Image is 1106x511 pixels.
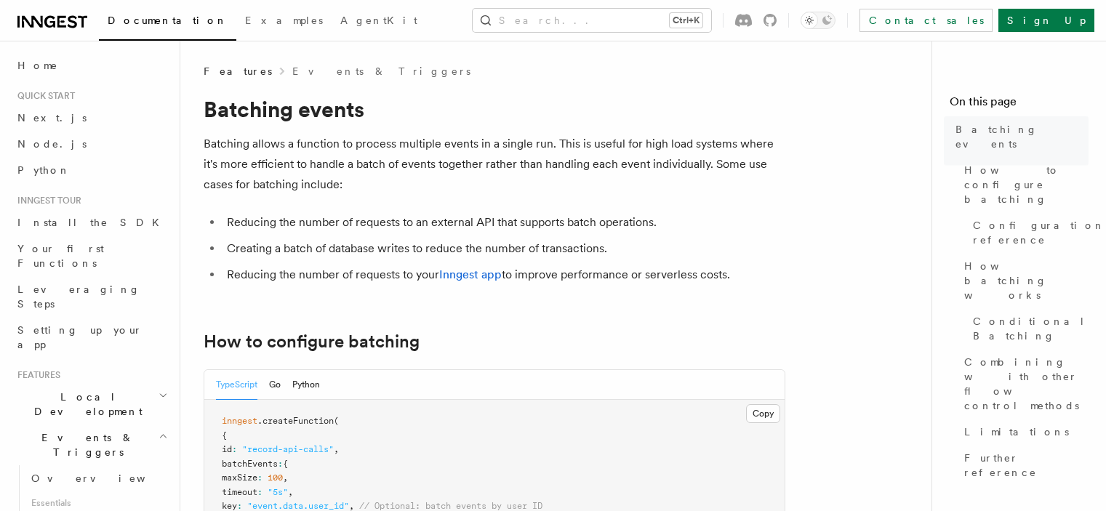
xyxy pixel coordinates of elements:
[12,131,171,157] a: Node.js
[31,472,181,484] span: Overview
[12,236,171,276] a: Your first Functions
[964,163,1089,206] span: How to configure batching
[283,459,288,469] span: {
[222,459,278,469] span: batchEvents
[245,15,323,26] span: Examples
[17,112,87,124] span: Next.js
[222,501,237,511] span: key
[950,116,1089,157] a: Batching events
[12,390,159,419] span: Local Development
[257,487,263,497] span: :
[12,384,171,425] button: Local Development
[340,15,417,26] span: AgentKit
[204,96,785,122] h1: Batching events
[236,4,332,39] a: Examples
[222,472,257,483] span: maxSize
[12,425,171,465] button: Events & Triggers
[12,209,171,236] a: Install the SDK
[473,9,711,32] button: Search...Ctrl+K
[17,324,143,350] span: Setting up your app
[99,4,236,41] a: Documentation
[242,444,334,454] span: "record-api-calls"
[12,157,171,183] a: Python
[292,370,320,400] button: Python
[964,425,1069,439] span: Limitations
[964,451,1089,480] span: Further reference
[257,472,263,483] span: :
[292,64,470,79] a: Events & Triggers
[288,487,293,497] span: ,
[958,157,1089,212] a: How to configure batching
[439,267,502,281] a: Inngest app
[801,12,835,29] button: Toggle dark mode
[12,430,159,459] span: Events & Triggers
[223,238,785,259] li: Creating a batch of database writes to reduce the number of transactions.
[17,58,58,73] span: Home
[269,370,281,400] button: Go
[746,404,780,423] button: Copy
[973,218,1105,247] span: Configuration reference
[17,283,140,310] span: Leveraging Steps
[12,317,171,358] a: Setting up your app
[17,164,71,176] span: Python
[247,501,349,511] span: "event.data.user_id"
[998,9,1094,32] a: Sign Up
[223,212,785,233] li: Reducing the number of requests to an external API that supports batch operations.
[222,444,232,454] span: id
[268,472,283,483] span: 100
[232,444,237,454] span: :
[958,349,1089,419] a: Combining with other flow control methods
[17,138,87,150] span: Node.js
[967,212,1089,253] a: Configuration reference
[334,416,339,426] span: (
[958,253,1089,308] a: How batching works
[12,276,171,317] a: Leveraging Steps
[958,445,1089,486] a: Further reference
[222,416,257,426] span: inngest
[349,501,354,511] span: ,
[17,217,168,228] span: Install the SDK
[237,501,242,511] span: :
[12,105,171,131] a: Next.js
[950,93,1089,116] h4: On this page
[278,459,283,469] span: :
[204,331,420,352] a: How to configure batching
[283,472,288,483] span: ,
[222,487,257,497] span: timeout
[334,444,339,454] span: ,
[964,259,1089,302] span: How batching works
[12,195,81,206] span: Inngest tour
[964,355,1089,413] span: Combining with other flow control methods
[859,9,993,32] a: Contact sales
[973,314,1089,343] span: Conditional Batching
[12,90,75,102] span: Quick start
[204,64,272,79] span: Features
[332,4,426,39] a: AgentKit
[25,465,171,491] a: Overview
[17,243,104,269] span: Your first Functions
[670,13,702,28] kbd: Ctrl+K
[268,487,288,497] span: "5s"
[204,134,785,195] p: Batching allows a function to process multiple events in a single run. This is useful for high lo...
[359,501,542,511] span: // Optional: batch events by user ID
[967,308,1089,349] a: Conditional Batching
[257,416,334,426] span: .createFunction
[222,430,227,440] span: {
[955,122,1089,151] span: Batching events
[12,369,60,381] span: Features
[223,265,785,285] li: Reducing the number of requests to your to improve performance or serverless costs.
[108,15,228,26] span: Documentation
[958,419,1089,445] a: Limitations
[12,52,171,79] a: Home
[216,370,257,400] button: TypeScript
